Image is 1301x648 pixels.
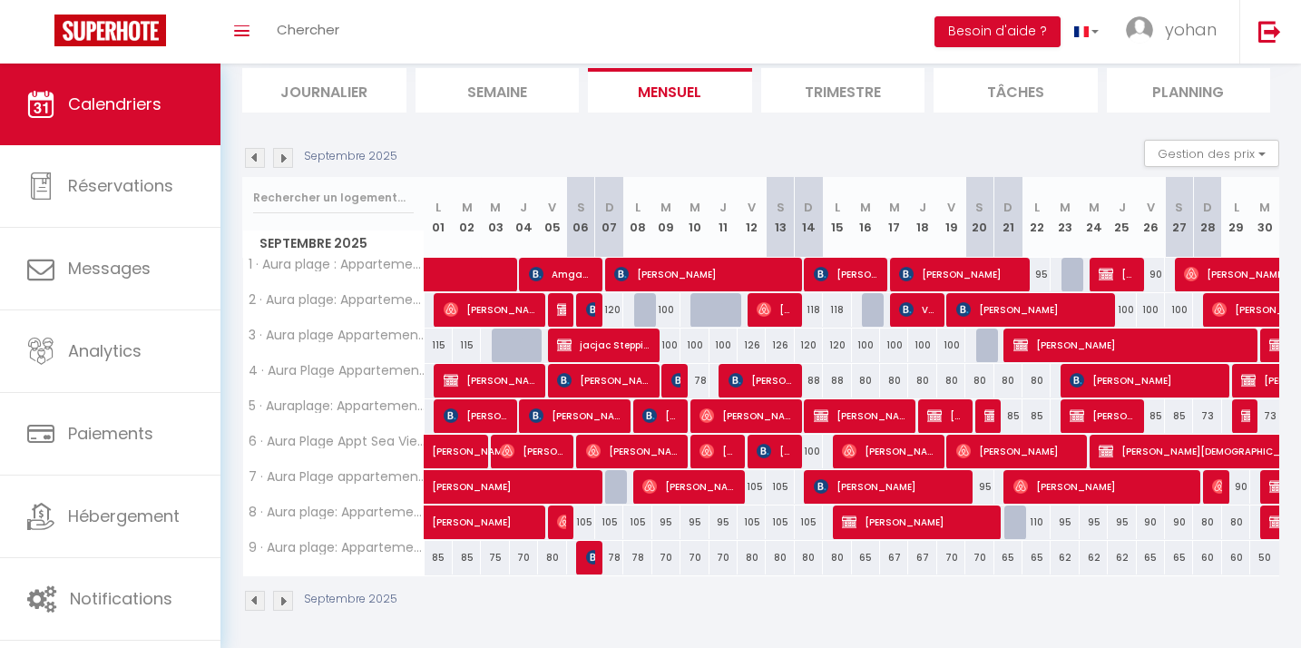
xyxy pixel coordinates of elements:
div: 50 [1250,541,1279,574]
a: [PERSON_NAME] [425,506,453,540]
abbr: L [635,199,641,216]
span: [PERSON_NAME] [1212,469,1221,504]
div: 90 [1222,470,1250,504]
div: 62 [1108,541,1136,574]
span: jacjac Steppich [557,328,650,362]
div: 70 [680,541,709,574]
th: 12 [738,177,766,258]
span: 6 · Aura Plage Appt Sea View 40m² [246,435,427,448]
img: Super Booking [54,15,166,46]
span: [PERSON_NAME] [586,434,680,468]
span: [PERSON_NAME] [500,434,565,468]
div: 90 [1137,258,1165,291]
div: 105 [766,506,794,539]
abbr: V [748,199,756,216]
div: 80 [823,541,851,574]
span: Notifications [70,587,172,610]
div: 90 [1137,506,1165,539]
button: Gestion des prix [1144,140,1279,167]
div: 85 [994,399,1022,433]
div: 80 [1193,506,1221,539]
div: 95 [652,506,680,539]
div: 100 [709,329,738,362]
span: Analytics [68,339,142,362]
span: [PERSON_NAME] [814,257,879,291]
span: [PERSON_NAME] [557,363,650,398]
li: Semaine [416,68,580,113]
div: 95 [1051,506,1079,539]
div: 80 [766,541,794,574]
th: 02 [453,177,481,258]
div: 65 [1137,541,1165,574]
div: 73 [1250,399,1279,433]
div: 90 [1165,506,1193,539]
span: Messages [68,257,151,280]
th: 07 [595,177,623,258]
div: 100 [652,329,680,362]
div: 126 [766,329,794,362]
span: Paiements [68,422,153,445]
span: [PERSON_NAME] [757,292,794,327]
span: [PERSON_NAME] [614,257,792,291]
span: [PERSON_NAME] [956,434,1078,468]
div: 95 [709,506,738,539]
div: 85 [425,541,453,574]
th: 26 [1137,177,1165,258]
div: 120 [823,329,851,362]
div: 80 [852,364,880,398]
abbr: D [605,199,614,216]
div: 95 [1108,506,1136,539]
span: [PERSON_NAME] [444,363,537,398]
div: 100 [1137,293,1165,327]
div: 80 [880,364,908,398]
div: 78 [680,364,709,398]
span: [PERSON_NAME] [1070,398,1135,433]
div: 85 [1022,399,1051,433]
div: 95 [965,470,993,504]
abbr: S [577,199,585,216]
span: [PERSON_NAME] [814,469,964,504]
span: [PERSON_NAME] [PERSON_NAME] [432,425,515,459]
th: 20 [965,177,993,258]
div: 80 [738,541,766,574]
th: 03 [481,177,509,258]
div: 105 [738,470,766,504]
abbr: D [1003,199,1012,216]
th: 11 [709,177,738,258]
div: 105 [623,506,651,539]
span: Calendriers [68,93,161,115]
span: [PERSON_NAME] [586,292,595,327]
p: Septembre 2025 [304,591,397,608]
abbr: L [1034,199,1040,216]
span: [PERSON_NAME] [642,469,736,504]
span: [PERSON_NAME] [1099,257,1136,291]
span: 5 · Auraplage: Appartement: Sundream [246,399,427,413]
div: 65 [1165,541,1193,574]
abbr: D [804,199,813,216]
th: 24 [1080,177,1108,258]
abbr: M [660,199,671,216]
abbr: M [1259,199,1270,216]
li: Mensuel [588,68,752,113]
div: 120 [795,329,823,362]
div: 80 [937,364,965,398]
img: logout [1258,20,1281,43]
th: 01 [425,177,453,258]
span: Vytaute Rackauskaite [899,292,936,327]
abbr: J [520,199,527,216]
div: 60 [1222,541,1250,574]
span: [PERSON_NAME] [444,292,537,327]
div: 118 [795,293,823,327]
li: Planning [1107,68,1271,113]
th: 17 [880,177,908,258]
abbr: L [435,199,441,216]
span: yohan [1165,18,1217,41]
th: 06 [567,177,595,258]
abbr: M [690,199,700,216]
th: 18 [908,177,936,258]
span: [PERSON_NAME] [984,398,993,433]
span: 7 · Aura Plage appartement neuf: Liberty [246,470,427,484]
span: 4 · Aura Plage Appartement Aura [246,364,427,378]
div: 70 [965,541,993,574]
div: 85 [453,541,481,574]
